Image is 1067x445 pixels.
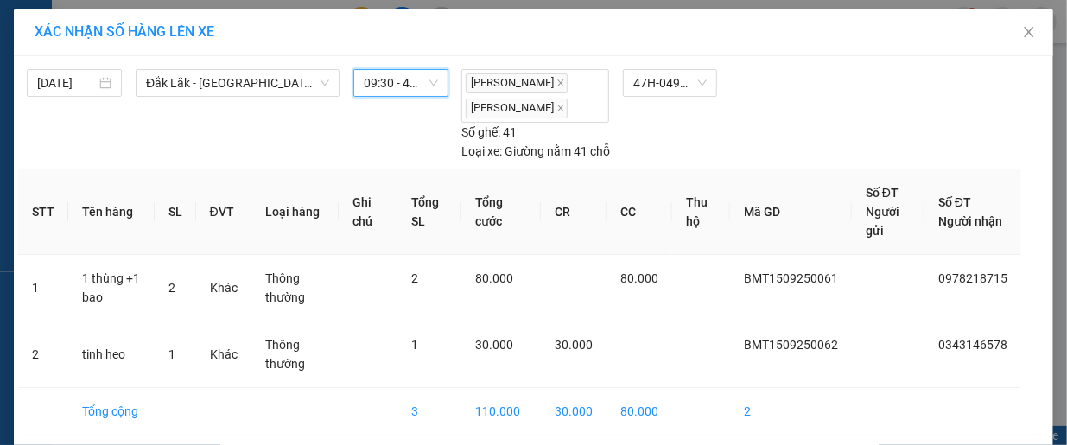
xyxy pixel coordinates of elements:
th: STT [18,169,68,255]
span: close [556,79,565,87]
span: close [556,104,565,112]
span: [PERSON_NAME] [466,99,568,118]
th: Tên hàng [68,169,155,255]
span: close [1022,25,1036,39]
th: CR [541,169,607,255]
span: 0978218715 [938,271,1007,285]
th: Loại hàng [251,169,339,255]
span: 30.000 [555,338,593,352]
td: 80.000 [607,388,672,435]
div: 41 [461,123,517,142]
td: Thông thường [251,321,339,388]
td: 30.000 [541,388,607,435]
th: Ghi chú [339,169,397,255]
th: Mã GD [730,169,852,255]
span: BMT1509250062 [744,338,838,352]
td: 1 thùng +1 bao [68,255,155,321]
td: Khác [196,321,251,388]
td: 3 [397,388,461,435]
button: Close [1005,9,1053,57]
td: tinh heo [68,321,155,388]
span: down [320,78,330,88]
th: Thu hộ [672,169,730,255]
span: 30.000 [475,338,513,352]
td: 110.000 [461,388,541,435]
span: 80.000 [475,271,513,285]
span: [PERSON_NAME] [466,73,568,93]
div: Giường nằm 41 chỗ [461,142,610,161]
span: Đắk Lắk - Phú Yên (SC) [146,70,329,96]
span: XÁC NHẬN SỐ HÀNG LÊN XE [35,23,214,40]
span: 80.000 [620,271,658,285]
span: Người nhận [938,214,1002,228]
span: 09:30 - 47H-049.70 [364,70,438,96]
span: BMT1509250061 [744,271,838,285]
span: Số ghế: [461,123,500,142]
td: 2 [18,321,68,388]
span: Người gửi [866,205,899,238]
span: 2 [168,281,175,295]
span: 1 [168,347,175,361]
input: 15/09/2025 [37,73,96,92]
span: Loại xe: [461,142,502,161]
span: 2 [411,271,418,285]
span: Số ĐT [938,195,971,209]
td: Khác [196,255,251,321]
td: 1 [18,255,68,321]
span: 47H-049.70 [633,70,707,96]
span: 0343146578 [938,338,1007,352]
td: 2 [730,388,852,435]
span: 1 [411,338,418,352]
span: Số ĐT [866,186,899,200]
th: SL [155,169,196,255]
th: Tổng SL [397,169,461,255]
th: Tổng cước [461,169,541,255]
th: ĐVT [196,169,251,255]
td: Tổng cộng [68,388,155,435]
td: Thông thường [251,255,339,321]
th: CC [607,169,672,255]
